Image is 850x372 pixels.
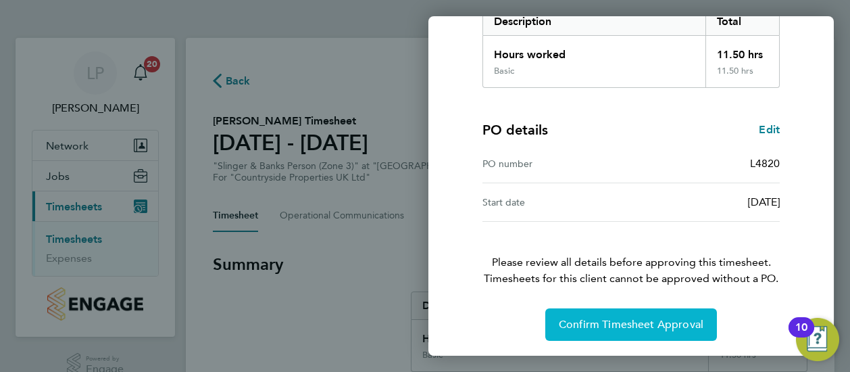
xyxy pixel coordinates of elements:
[545,308,717,341] button: Confirm Timesheet Approval
[705,66,780,87] div: 11.50 hrs
[482,194,631,210] div: Start date
[631,194,780,210] div: [DATE]
[759,123,780,136] span: Edit
[466,222,796,287] p: Please review all details before approving this timesheet.
[796,318,839,361] button: Open Resource Center, 10 new notifications
[494,66,514,76] div: Basic
[559,318,703,331] span: Confirm Timesheet Approval
[483,8,705,35] div: Description
[705,36,780,66] div: 11.50 hrs
[482,120,548,139] h4: PO details
[482,156,631,172] div: PO number
[482,7,780,88] div: Summary of 15 - 21 Sep 2025
[750,157,780,170] span: L4820
[759,122,780,138] a: Edit
[705,8,780,35] div: Total
[795,327,807,345] div: 10
[466,271,796,287] span: Timesheets for this client cannot be approved without a PO.
[483,36,705,66] div: Hours worked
